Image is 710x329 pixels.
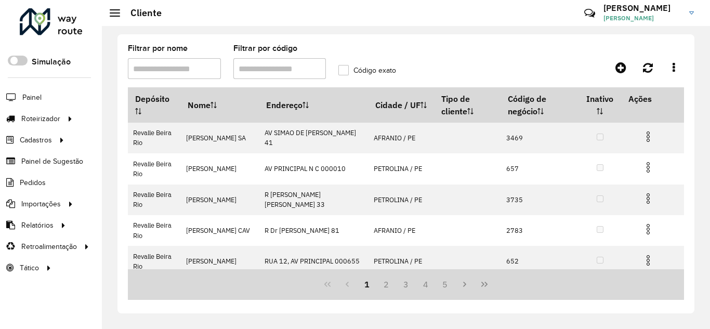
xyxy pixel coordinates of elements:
[259,185,369,215] td: R [PERSON_NAME] [PERSON_NAME] 33
[21,156,83,167] span: Painel de Sugestão
[128,123,180,153] td: Revalle Beira Rio
[128,153,180,184] td: Revalle Beira Rio
[259,88,369,123] th: Endereço
[501,88,579,123] th: Código de negócio
[578,88,621,123] th: Inativo
[128,246,180,277] td: Revalle Beira Rio
[120,7,162,19] h2: Cliente
[434,88,501,123] th: Tipo de cliente
[128,88,180,123] th: Depósito
[259,123,369,153] td: AV SIMAO DE [PERSON_NAME] 41
[368,246,434,277] td: PETROLINA / PE
[376,274,396,294] button: 2
[368,153,434,184] td: PETROLINA / PE
[21,113,60,124] span: Roteirizador
[259,246,369,277] td: RUA 12, AV PRINCIPAL 000655
[128,185,180,215] td: Revalle Beira Rio
[21,241,77,252] span: Retroalimentação
[368,88,434,123] th: Cidade / UF
[21,199,61,209] span: Importações
[32,56,71,68] label: Simulação
[233,42,297,55] label: Filtrar por código
[357,274,377,294] button: 1
[180,88,259,123] th: Nome
[416,274,436,294] button: 4
[621,88,683,110] th: Ações
[128,42,188,55] label: Filtrar por nome
[180,185,259,215] td: [PERSON_NAME]
[180,153,259,184] td: [PERSON_NAME]
[501,246,579,277] td: 652
[368,185,434,215] td: PETROLINA / PE
[338,65,396,76] label: Código exato
[501,153,579,184] td: 657
[259,153,369,184] td: AV PRINCIPAL N C 000010
[368,215,434,246] td: AFRANIO / PE
[128,215,180,246] td: Revalle Beira Rio
[455,274,475,294] button: Next Page
[180,246,259,277] td: [PERSON_NAME]
[501,123,579,153] td: 3469
[578,2,601,24] a: Contato Rápido
[180,215,259,246] td: [PERSON_NAME] CAV
[501,185,579,215] td: 3735
[396,274,416,294] button: 3
[603,14,681,23] span: [PERSON_NAME]
[20,262,39,273] span: Tático
[20,177,46,188] span: Pedidos
[603,3,681,13] h3: [PERSON_NAME]
[475,274,494,294] button: Last Page
[368,123,434,153] td: AFRANIO / PE
[21,220,54,231] span: Relatórios
[20,135,52,146] span: Cadastros
[259,215,369,246] td: R Dr [PERSON_NAME] 81
[501,215,579,246] td: 2783
[436,274,455,294] button: 5
[180,123,259,153] td: [PERSON_NAME] SA
[22,92,42,103] span: Painel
